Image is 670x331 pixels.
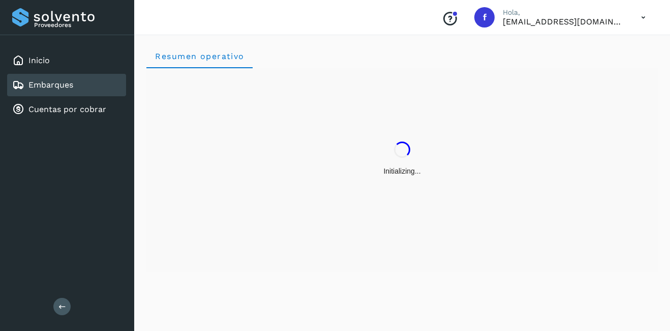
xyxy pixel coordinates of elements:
a: Inicio [28,56,50,65]
a: Cuentas por cobrar [28,104,106,114]
p: Proveedores [34,21,122,29]
div: Inicio [7,49,126,72]
p: facturacion@protransport.com.mx [503,17,625,26]
p: Hola, [503,8,625,17]
span: Resumen operativo [155,51,245,61]
div: Cuentas por cobrar [7,98,126,121]
a: Embarques [28,80,73,90]
div: Embarques [7,74,126,96]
